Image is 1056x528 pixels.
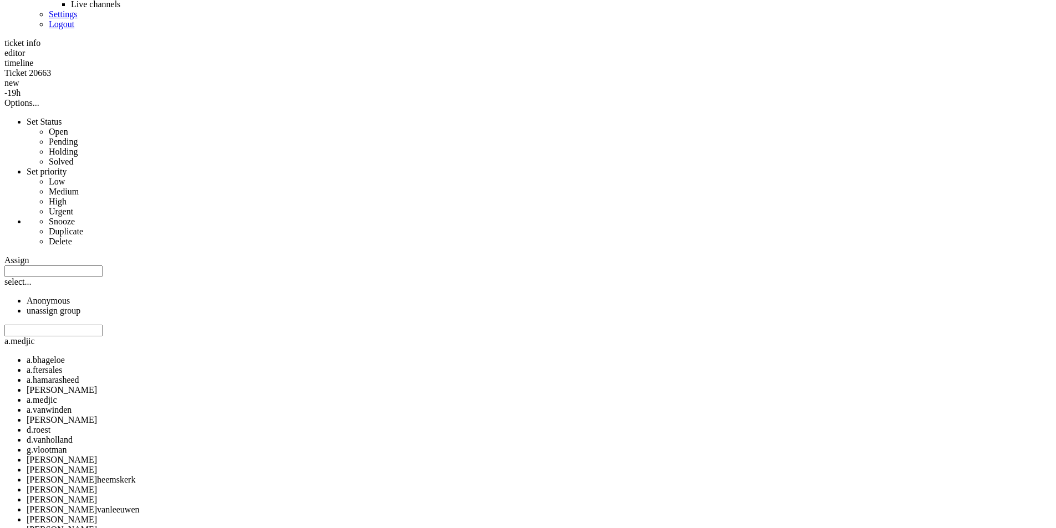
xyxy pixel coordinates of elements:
[4,48,1052,58] div: editor
[27,405,1052,415] li: a.vanwinden
[27,415,97,424] span: [PERSON_NAME]
[27,495,97,504] span: [PERSON_NAME]
[27,117,62,126] span: Set Status
[27,425,50,434] span: d.roest
[49,9,78,19] a: Settings
[27,435,73,444] span: d.vanholland
[49,237,1052,247] li: Delete
[49,137,78,146] span: Pending
[27,465,1052,475] li: i.kalpoe
[27,515,1052,525] li: j.weyman
[27,475,1052,485] li: j.heemskerk
[49,157,1052,167] li: Solved
[49,207,73,216] span: Urgent
[27,465,97,474] span: [PERSON_NAME]
[27,415,1052,425] li: b.roberts
[27,127,1052,167] ul: Set Status
[27,455,1052,465] li: h.jongejan
[49,157,73,166] span: Solved
[4,255,1052,265] div: Assign
[4,265,1052,316] div: Assign Group
[27,425,1052,435] li: d.roest
[27,485,97,494] span: [PERSON_NAME]
[49,177,65,186] span: Low
[27,395,1052,405] li: a.medjic
[27,375,79,385] span: a.hamarasheed
[4,4,162,49] body: Rich Text Area. Press ALT-0 for help.
[4,68,1052,78] div: Ticket 20663
[4,98,1052,108] div: Options...
[27,306,1052,316] li: unassign group
[27,405,72,414] span: a.vanwinden
[49,177,1052,187] li: Low
[27,475,135,484] span: [PERSON_NAME]heemskerk
[27,177,1052,217] ul: Set priority
[27,495,1052,505] li: j.plugge
[49,137,1052,147] li: Pending
[27,445,1052,455] li: g.vlootman
[49,197,1052,207] li: High
[49,127,68,136] span: Open
[49,227,83,236] span: Duplicate
[49,147,78,156] span: Holding
[27,117,1052,167] li: Set Status
[49,237,72,246] span: Delete
[27,455,97,464] span: [PERSON_NAME]
[4,38,1052,48] div: ticket info
[27,385,97,394] span: [PERSON_NAME]
[27,435,1052,445] li: d.vanholland
[27,296,1052,306] li: Anonymous
[27,365,1052,375] li: a.ftersales
[4,58,1052,68] div: timeline
[27,485,1052,495] li: j.huiskamp
[27,355,65,365] span: a.bhageloe
[49,217,75,226] span: Snooze
[4,88,1052,98] div: -19h
[4,277,1052,287] div: select...
[27,515,97,524] span: [PERSON_NAME]
[27,445,67,454] span: g.vlootman
[49,217,1052,227] li: Snooze
[27,505,140,514] span: [PERSON_NAME]vanleeuwen
[27,395,57,404] span: a.medjic
[4,336,35,346] span: a.medjic
[49,207,1052,217] li: Urgent
[27,505,1052,515] li: j.vanleeuwen
[27,365,62,375] span: a.ftersales
[27,355,1052,365] li: a.bhageloe
[49,19,74,29] a: Logout
[49,127,1052,137] li: Open
[49,197,67,206] span: High
[27,375,1052,385] li: a.hamarasheed
[49,147,1052,157] li: Holding
[4,78,1052,88] div: new
[27,167,67,176] span: Set priority
[27,306,80,315] span: unassign group
[27,167,1052,217] li: Set priority
[49,187,79,196] span: Medium
[27,385,1052,395] li: a.lindsen
[49,187,1052,197] li: Medium
[27,296,70,305] span: Anonymous
[49,227,1052,237] li: Duplicate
